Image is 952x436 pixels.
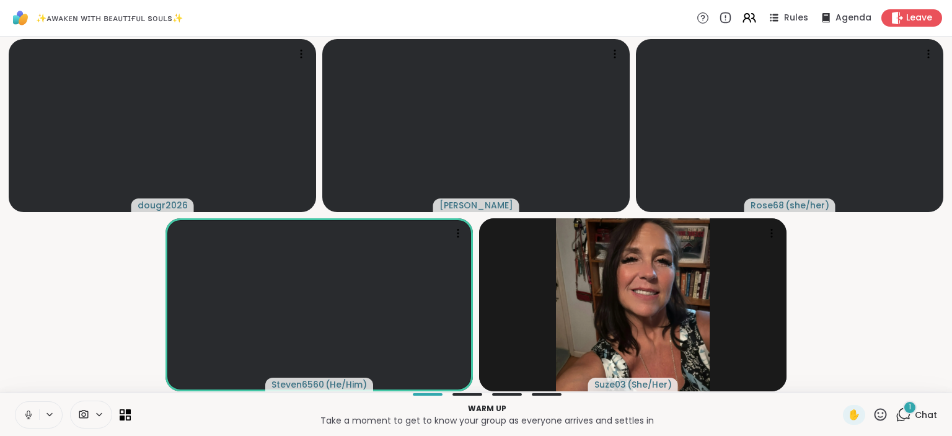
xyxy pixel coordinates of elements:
span: dougr2026 [138,199,188,211]
span: Suze03 [594,378,626,391]
span: ( He/Him ) [325,378,367,391]
span: Agenda [835,12,871,24]
span: [PERSON_NAME] [439,199,513,211]
img: Suze03 [556,218,710,391]
span: Rose68 [751,199,784,211]
span: ✨ᴀᴡᴀᴋᴇɴ ᴡɪᴛʜ ʙᴇᴀᴜᴛɪғᴜʟ sᴏᴜʟs✨ [36,12,183,24]
p: Warm up [138,403,835,414]
span: ✋ [848,407,860,422]
span: Leave [906,12,932,24]
p: Take a moment to get to know your group as everyone arrives and settles in [138,414,835,427]
span: ( she/her ) [785,199,829,211]
span: Chat [915,409,937,421]
img: ShareWell Logomark [10,7,31,29]
span: Steven6560 [271,378,324,391]
span: 1 [909,402,911,412]
span: Rules [784,12,808,24]
span: ( She/Her ) [627,378,672,391]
